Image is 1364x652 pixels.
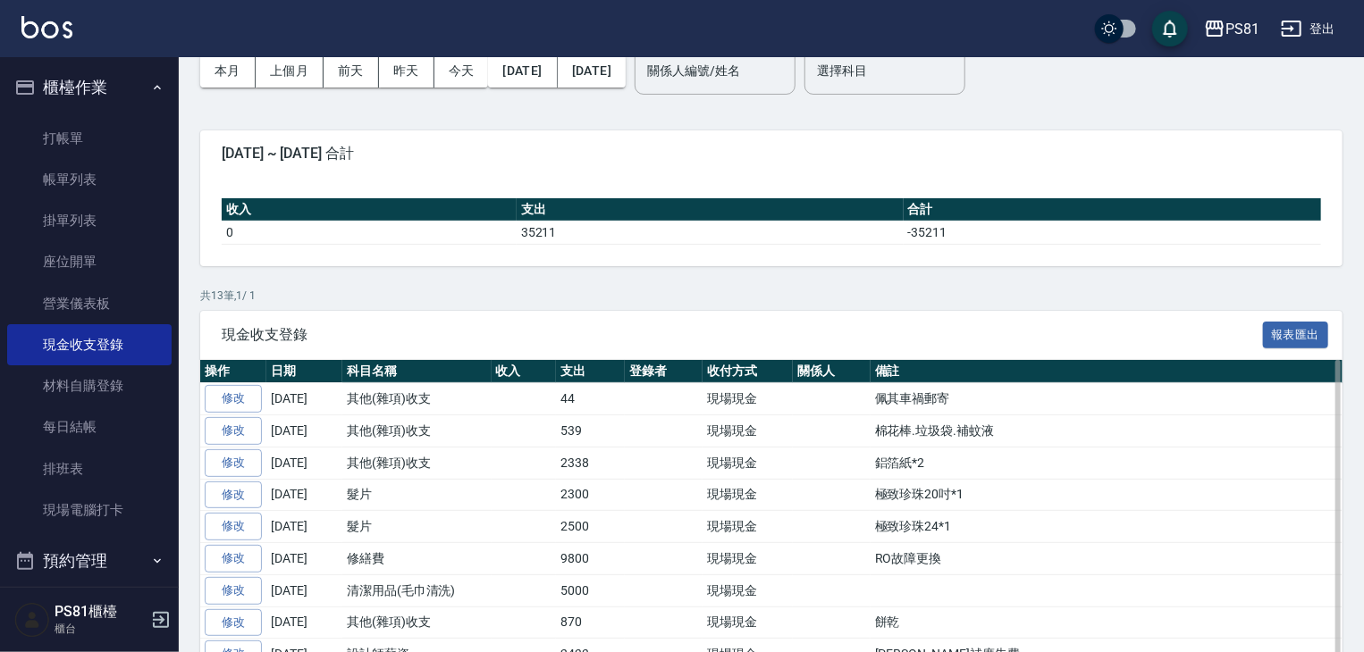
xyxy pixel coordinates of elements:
th: 操作 [200,360,266,383]
td: 0 [222,221,517,244]
button: [DATE] [488,54,557,88]
p: 櫃台 [55,621,146,637]
button: PS81 [1197,11,1267,47]
td: 539 [556,415,625,447]
td: 現場現金 [703,415,793,447]
th: 科目名稱 [342,360,492,383]
button: 櫃檯作業 [7,64,172,111]
button: 今天 [434,54,489,88]
a: 修改 [205,513,262,540]
h5: PS81櫃檯 [55,603,146,621]
td: 現場現金 [703,479,793,511]
th: 關係人 [793,360,871,383]
button: 報表及分析 [7,584,172,631]
td: 現場現金 [703,511,793,543]
span: [DATE] ~ [DATE] 合計 [222,145,1321,163]
td: 棉花棒.垃圾袋.補蚊液 [871,415,1362,447]
button: 預約管理 [7,538,172,584]
td: 5000 [556,574,625,606]
button: 報表匯出 [1263,322,1329,349]
a: 修改 [205,577,262,605]
th: 支出 [517,198,904,222]
img: Logo [21,16,72,38]
a: 打帳單 [7,118,172,159]
td: 鋁箔紙*2 [871,447,1362,479]
p: 共 13 筆, 1 / 1 [200,288,1343,304]
button: 上個月 [256,54,324,88]
th: 收入 [222,198,517,222]
td: 現場現金 [703,447,793,479]
button: 昨天 [379,54,434,88]
th: 收付方式 [703,360,793,383]
a: 修改 [205,545,262,573]
a: 修改 [205,449,262,477]
a: 排班表 [7,448,172,489]
a: 現金收支登錄 [7,324,172,365]
a: 掛單列表 [7,200,172,241]
a: 材料自購登錄 [7,365,172,406]
th: 日期 [266,360,342,383]
td: 髮片 [342,479,492,511]
a: 每日結帳 [7,406,172,447]
td: 2338 [556,447,625,479]
span: 現金收支登錄 [222,326,1263,344]
td: 現場現金 [703,543,793,575]
button: 前天 [324,54,379,88]
td: 極致珍珠20吋*1 [871,479,1362,511]
td: 佩其車禍郵寄 [871,383,1362,415]
td: 35211 [517,221,904,244]
a: 修改 [205,609,262,637]
a: 營業儀表板 [7,283,172,324]
td: [DATE] [266,383,342,415]
button: save [1152,11,1188,46]
td: [DATE] [266,447,342,479]
th: 支出 [556,360,625,383]
img: Person [14,602,50,638]
a: 修改 [205,417,262,445]
td: 現場現金 [703,383,793,415]
td: [DATE] [266,479,342,511]
th: 收入 [492,360,557,383]
th: 登錄者 [625,360,703,383]
td: [DATE] [266,543,342,575]
a: 座位開單 [7,241,172,282]
button: 本月 [200,54,256,88]
td: [DATE] [266,574,342,606]
td: 44 [556,383,625,415]
td: 2500 [556,511,625,543]
th: 合計 [904,198,1321,222]
td: [DATE] [266,415,342,447]
a: 現場電腦打卡 [7,489,172,531]
td: 極致珍珠24*1 [871,511,1362,543]
td: 870 [556,606,625,639]
a: 修改 [205,481,262,509]
td: RO故障更換 [871,543,1362,575]
td: [DATE] [266,511,342,543]
td: 髮片 [342,511,492,543]
td: 現場現金 [703,574,793,606]
td: 2300 [556,479,625,511]
td: 修繕費 [342,543,492,575]
td: 9800 [556,543,625,575]
td: [DATE] [266,606,342,639]
td: 其他(雜項)收支 [342,447,492,479]
a: 帳單列表 [7,159,172,200]
td: 其他(雜項)收支 [342,383,492,415]
td: -35211 [904,221,1321,244]
a: 報表匯出 [1263,325,1329,342]
td: 其他(雜項)收支 [342,415,492,447]
a: 修改 [205,385,262,413]
td: 餅乾 [871,606,1362,639]
td: 清潔用品(毛巾清洗) [342,574,492,606]
td: 現場現金 [703,606,793,639]
button: [DATE] [558,54,626,88]
td: 其他(雜項)收支 [342,606,492,639]
th: 備註 [871,360,1362,383]
button: 登出 [1274,13,1343,46]
div: PS81 [1225,18,1259,40]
